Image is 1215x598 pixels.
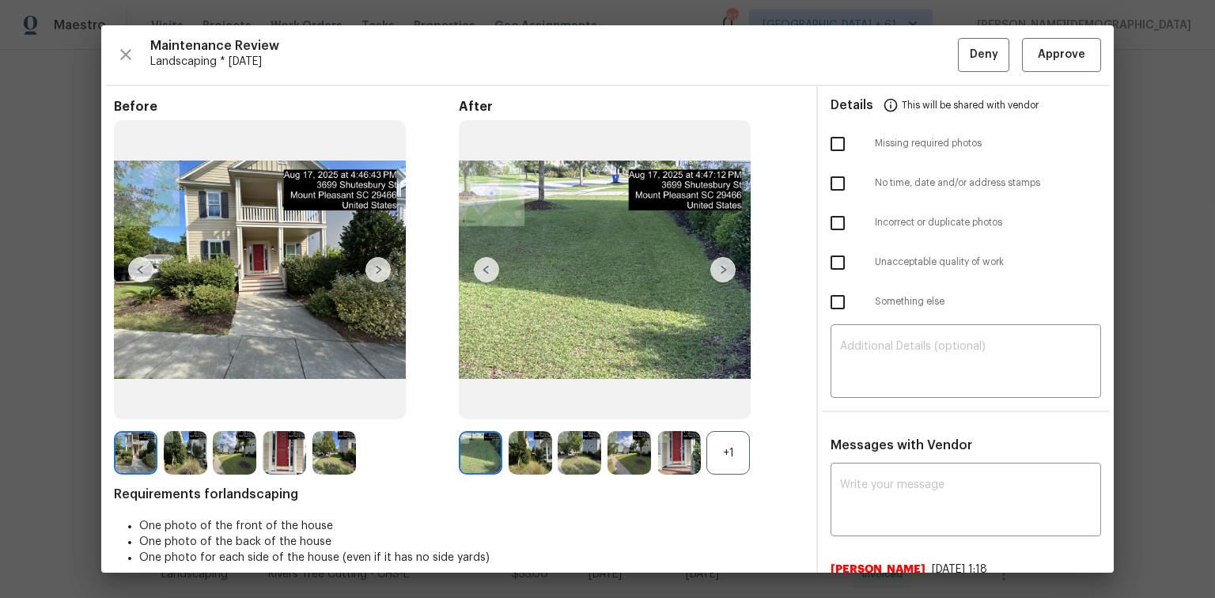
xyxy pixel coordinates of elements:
[831,562,925,577] span: [PERSON_NAME]
[831,439,972,452] span: Messages with Vendor
[875,176,1101,190] span: No time, date and/or address stamps
[818,282,1114,322] div: Something else
[818,164,1114,203] div: No time, date and/or address stamps
[970,45,998,65] span: Deny
[459,99,804,115] span: After
[706,431,750,475] div: +1
[114,486,804,502] span: Requirements for landscaping
[150,54,958,70] span: Landscaping * [DATE]
[1038,45,1085,65] span: Approve
[875,295,1101,308] span: Something else
[474,257,499,282] img: left-chevron-button-url
[818,203,1114,243] div: Incorrect or duplicate photos
[902,86,1039,124] span: This will be shared with vendor
[818,243,1114,282] div: Unacceptable quality of work
[875,255,1101,269] span: Unacceptable quality of work
[875,216,1101,229] span: Incorrect or duplicate photos
[932,564,987,575] span: [DATE] 1:18
[139,550,804,566] li: One photo for each side of the house (even if it has no side yards)
[710,257,736,282] img: right-chevron-button-url
[128,257,153,282] img: left-chevron-button-url
[831,86,873,124] span: Details
[139,534,804,550] li: One photo of the back of the house
[114,99,459,115] span: Before
[365,257,391,282] img: right-chevron-button-url
[818,124,1114,164] div: Missing required photos
[1022,38,1101,72] button: Approve
[875,137,1101,150] span: Missing required photos
[150,38,958,54] span: Maintenance Review
[958,38,1009,72] button: Deny
[139,518,804,534] li: One photo of the front of the house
